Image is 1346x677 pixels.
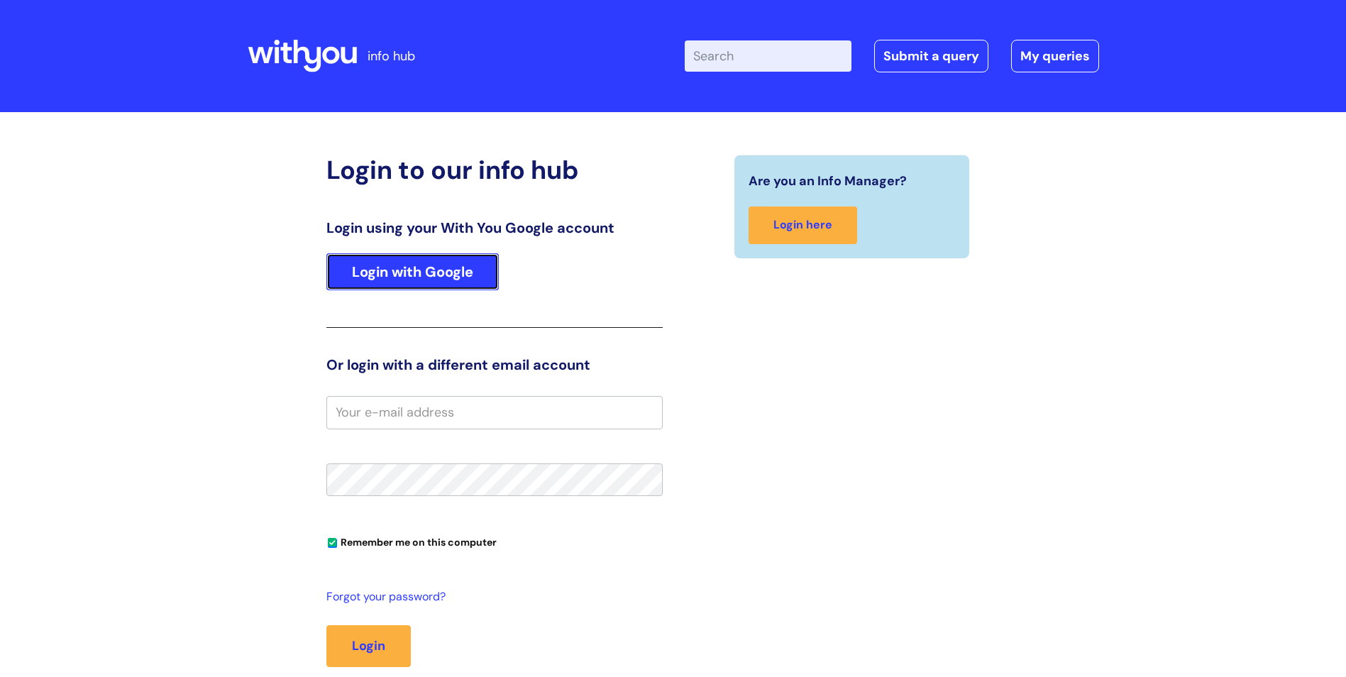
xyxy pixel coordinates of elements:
h3: Or login with a different email account [326,356,663,373]
input: Search [685,40,851,72]
a: My queries [1011,40,1099,72]
button: Login [326,625,411,666]
input: Your e-mail address [326,396,663,429]
a: Login with Google [326,253,499,290]
span: Are you an Info Manager? [749,170,907,192]
p: info hub [368,45,415,67]
a: Submit a query [874,40,988,72]
a: Forgot your password? [326,587,656,607]
label: Remember me on this computer [326,533,497,549]
input: Remember me on this computer [328,539,337,548]
a: Login here [749,207,857,244]
div: You can uncheck this option if you're logging in from a shared device [326,530,663,553]
h3: Login using your With You Google account [326,219,663,236]
h2: Login to our info hub [326,155,663,185]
